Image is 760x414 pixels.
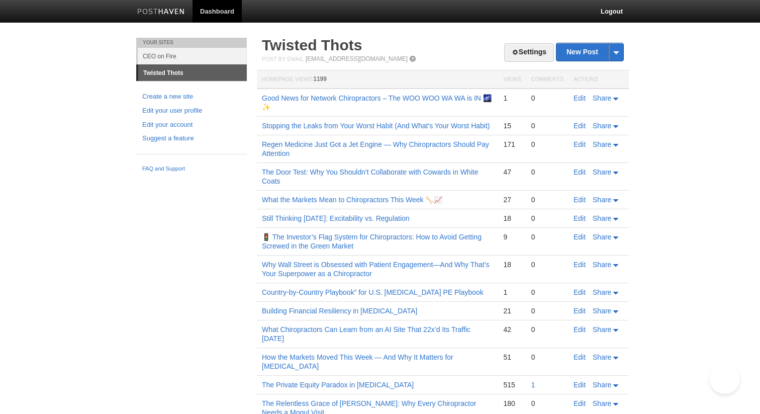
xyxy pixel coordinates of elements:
div: 0 [531,260,563,269]
div: 15 [503,121,521,130]
div: 47 [503,168,521,177]
a: Edit your user profile [142,106,241,116]
div: 21 [503,306,521,315]
div: 18 [503,214,521,223]
iframe: Help Scout Beacon - Open [710,364,740,394]
a: Edit [574,233,586,241]
span: Share [593,140,611,148]
a: FAQ and Support [142,164,241,174]
div: 42 [503,325,521,334]
span: Share [593,94,611,102]
div: 9 [503,232,521,241]
a: Why Wall Street is Obsessed with Patient Engagement—And Why That’s Your Superpower as a Chiropractor [262,261,490,278]
div: 0 [531,214,563,223]
div: 0 [531,288,563,297]
div: 180 [503,399,521,408]
a: Twisted Thots [138,65,247,81]
a: Edit [574,307,586,315]
div: 27 [503,195,521,204]
span: Share [593,288,611,296]
a: Edit [574,261,586,269]
a: 🚦 The Investor’s Flag System for Chiropractors: How to Avoid Getting Screwed in the Green Market [262,233,482,250]
th: Homepage Views [257,70,498,89]
span: Share [593,214,611,222]
a: Edit [574,196,586,204]
div: 18 [503,260,521,269]
a: Edit [574,140,586,148]
span: Share [593,261,611,269]
span: Share [593,196,611,204]
a: Edit [574,168,586,176]
a: The Private Equity Paradox in [MEDICAL_DATA] [262,381,414,389]
a: What the Markets Mean to Chiropractors This Week 🦴📈 [262,196,443,204]
div: 51 [503,353,521,362]
div: 0 [531,121,563,130]
div: 1 [503,94,521,103]
a: CEO on Fire [138,48,247,64]
div: 0 [531,168,563,177]
a: Settings [504,43,554,62]
span: Share [593,122,611,130]
div: 515 [503,380,521,389]
span: Post by Email [262,56,304,62]
div: 0 [531,94,563,103]
a: Edit [574,353,586,361]
a: Twisted Thots [262,37,362,53]
a: Edit [574,399,586,407]
a: New Post [556,43,623,61]
span: Share [593,325,611,334]
span: Share [593,381,611,389]
div: 1 [503,288,521,297]
div: 0 [531,353,563,362]
a: What Chiropractors Can Learn from an AI Site That 22x’d Its Traffic [DATE] [262,325,470,343]
span: Share [593,307,611,315]
div: 0 [531,140,563,149]
div: 0 [531,325,563,334]
a: Stopping the Leaks from Your Worst Habit (And What's Your Worst Habit) [262,122,490,130]
div: 0 [531,232,563,241]
a: Edit [574,122,586,130]
a: Still Thinking [DATE]: Excitability vs. Regulation [262,214,410,222]
span: 1199 [313,75,327,82]
a: Country-by-Country Playbook” for U.S. [MEDICAL_DATA] PE Playbook [262,288,484,296]
a: Edit your account [142,120,241,130]
a: Building Financial Resiliency in [MEDICAL_DATA] [262,307,417,315]
div: 171 [503,140,521,149]
a: [EMAIL_ADDRESS][DOMAIN_NAME] [306,55,408,62]
span: Share [593,233,611,241]
a: How the Markets Moved This Week — And Why It Matters for [MEDICAL_DATA] [262,353,453,370]
img: Posthaven-bar [137,9,185,16]
a: Create a new site [142,92,241,102]
a: Edit [574,94,586,102]
a: Suggest a feature [142,133,241,144]
a: 1 [531,381,535,389]
a: Edit [574,381,586,389]
span: Share [593,168,611,176]
a: Edit [574,288,586,296]
a: Regen Medicine Just Got a Jet Engine — Why Chiropractors Should Pay Attention [262,140,489,157]
a: Good News for Network Chiropractors – The WOO WOO WA WA is IN 🌌✨ [262,94,492,111]
a: Edit [574,214,586,222]
th: Views [498,70,526,89]
li: Your Sites [136,38,247,48]
a: The Door Test: Why You Shouldn't Collaborate with Cowards in White Coats [262,168,478,185]
th: Actions [568,70,629,89]
a: Edit [574,325,586,334]
span: Share [593,399,611,407]
span: Share [593,353,611,361]
div: 0 [531,399,563,408]
div: 0 [531,306,563,315]
div: 0 [531,195,563,204]
th: Comments [526,70,568,89]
